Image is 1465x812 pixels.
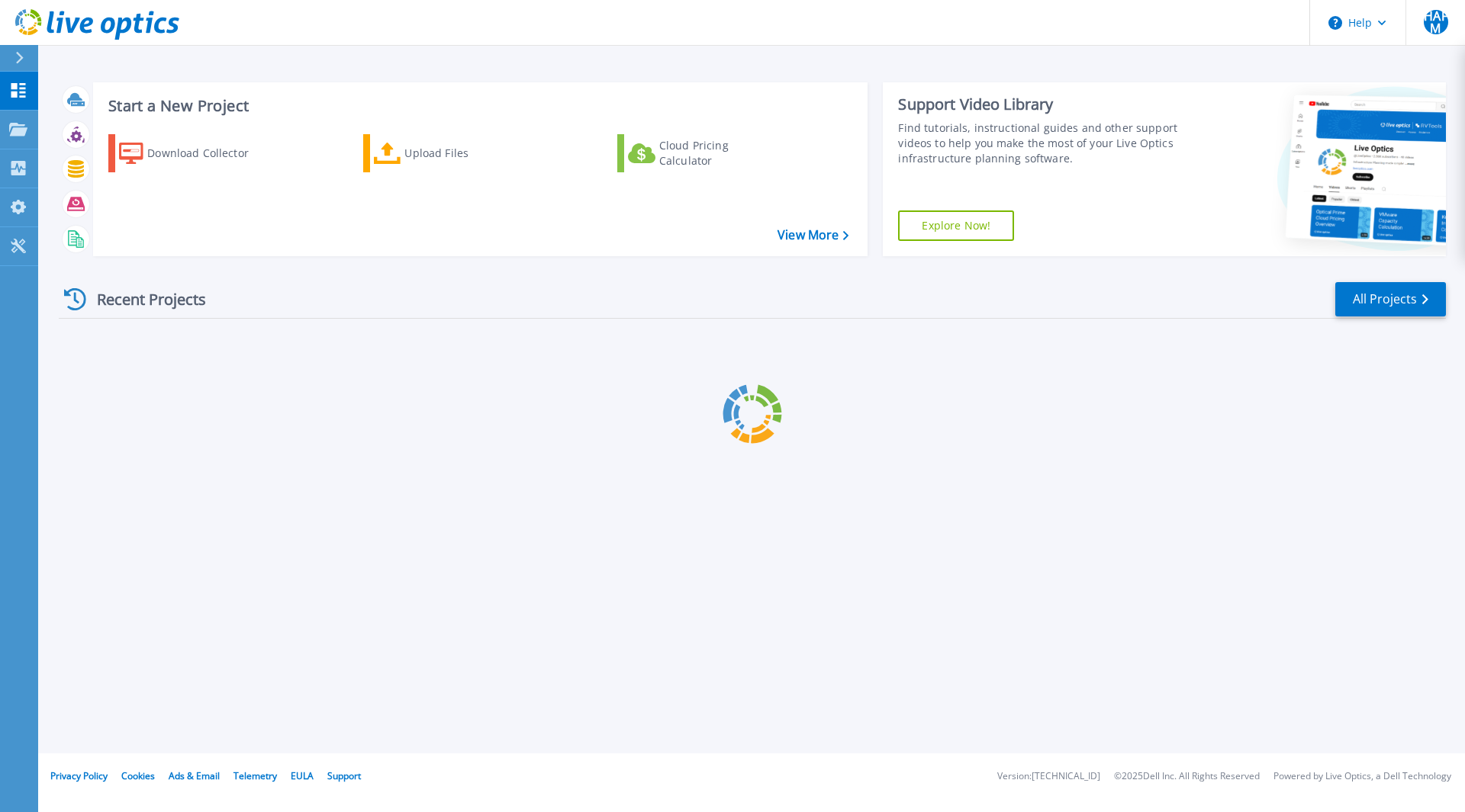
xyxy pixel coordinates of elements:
a: Upload Files [363,134,533,172]
div: Find tutorials, instructional guides and other support videos to help you make the most of your L... [898,120,1185,166]
a: Ads & Email [169,769,220,782]
a: View More [778,228,848,242]
div: Cloud Pricing Calculator [659,138,781,168]
a: Cookies [121,769,155,782]
a: Explore Now! [898,210,1014,241]
a: Telemetry [233,769,277,782]
a: Download Collector [108,134,279,172]
li: © 2025 Dell Inc. All Rights Reserved [1114,772,1260,782]
a: Privacy Policy [50,769,108,782]
div: Download Collector [147,138,269,168]
li: Powered by Live Optics, a Dell Technology [1273,772,1451,782]
div: Support Video Library [898,95,1185,114]
div: Upload Files [404,138,526,168]
div: Recent Projects [59,281,227,318]
a: All Projects [1335,282,1446,316]
a: EULA [291,769,314,782]
a: Cloud Pricing Calculator [617,134,787,172]
a: Support [327,769,361,782]
h3: Start a New Project [108,98,848,114]
span: HAFM [1424,10,1448,34]
li: Version: [TECHNICAL_ID] [997,772,1100,782]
